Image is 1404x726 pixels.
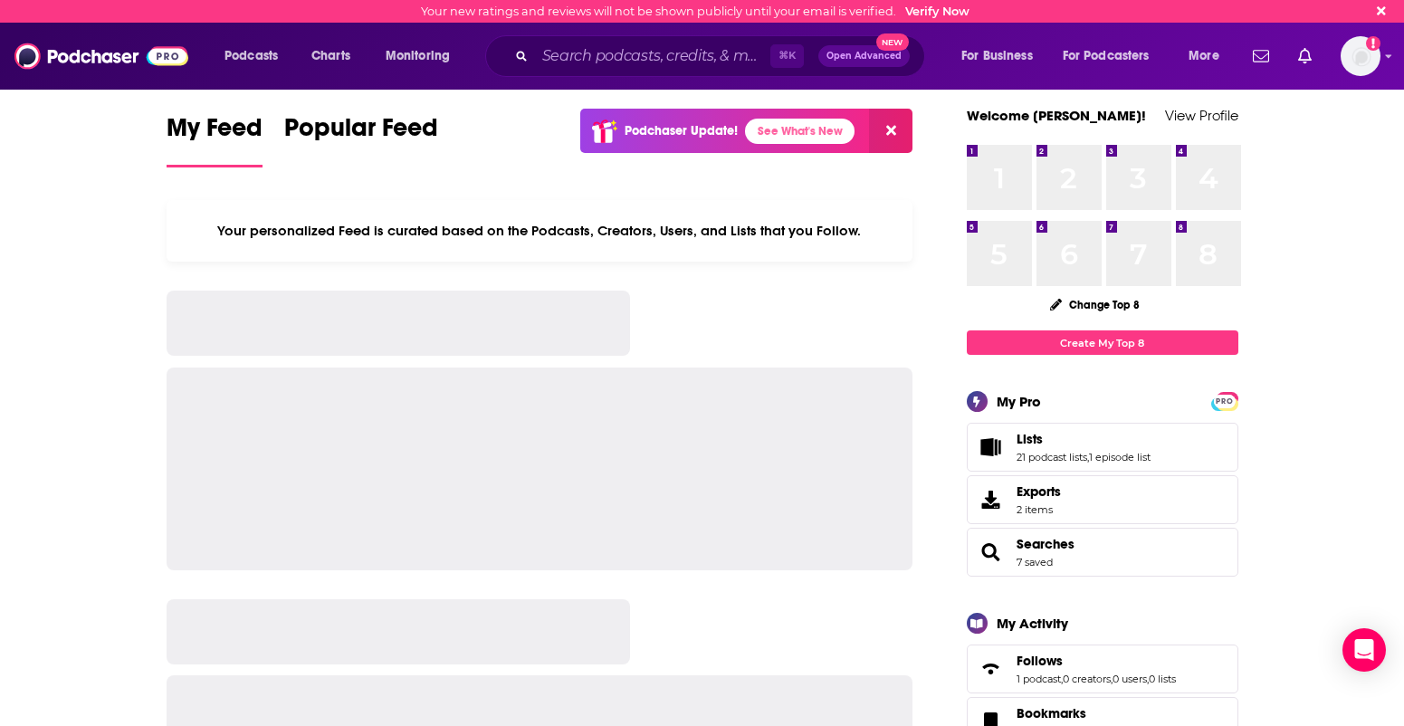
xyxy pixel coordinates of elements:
[997,393,1041,410] div: My Pro
[1017,653,1063,669] span: Follows
[1017,536,1074,552] a: Searches
[625,123,738,139] p: Podchaser Update!
[1342,628,1386,672] div: Open Intercom Messenger
[826,52,902,61] span: Open Advanced
[1017,705,1086,721] span: Bookmarks
[967,645,1238,693] span: Follows
[1246,41,1276,72] a: Show notifications dropdown
[1051,42,1176,71] button: open menu
[770,44,804,68] span: ⌘ K
[1017,451,1087,463] a: 21 podcast lists
[1111,673,1113,685] span: ,
[502,35,942,77] div: Search podcasts, credits, & more...
[949,42,1055,71] button: open menu
[1017,653,1176,669] a: Follows
[284,112,438,167] a: Popular Feed
[284,112,438,154] span: Popular Feed
[1063,43,1150,69] span: For Podcasters
[1366,36,1380,51] svg: Email not verified
[1113,673,1147,685] a: 0 users
[167,112,263,154] span: My Feed
[1017,483,1061,500] span: Exports
[967,475,1238,524] a: Exports
[1017,673,1061,685] a: 1 podcast
[1189,43,1219,69] span: More
[997,615,1068,632] div: My Activity
[1017,431,1043,447] span: Lists
[1017,503,1061,516] span: 2 items
[1176,42,1242,71] button: open menu
[300,42,361,71] a: Charts
[311,43,350,69] span: Charts
[1061,673,1063,685] span: ,
[1063,673,1111,685] a: 0 creators
[167,200,913,262] div: Your personalized Feed is curated based on the Podcasts, Creators, Users, and Lists that you Follow.
[1017,705,1122,721] a: Bookmarks
[967,330,1238,355] a: Create My Top 8
[973,656,1009,682] a: Follows
[386,43,450,69] span: Monitoring
[1149,673,1176,685] a: 0 lists
[967,423,1238,472] span: Lists
[818,45,910,67] button: Open AdvancedNew
[1341,36,1380,76] button: Show profile menu
[961,43,1033,69] span: For Business
[1165,107,1238,124] a: View Profile
[1214,395,1236,408] span: PRO
[1087,451,1089,463] span: ,
[1089,451,1151,463] a: 1 episode list
[224,43,278,69] span: Podcasts
[745,119,855,144] a: See What's New
[14,39,188,73] img: Podchaser - Follow, Share and Rate Podcasts
[1291,41,1319,72] a: Show notifications dropdown
[973,487,1009,512] span: Exports
[212,42,301,71] button: open menu
[1039,293,1151,316] button: Change Top 8
[1147,673,1149,685] span: ,
[373,42,473,71] button: open menu
[421,5,969,18] div: Your new ratings and reviews will not be shown publicly until your email is verified.
[876,33,909,51] span: New
[967,528,1238,577] span: Searches
[1341,36,1380,76] span: Logged in as dresnic
[1341,36,1380,76] img: User Profile
[1017,556,1053,568] a: 7 saved
[905,5,969,18] a: Verify Now
[1017,431,1151,447] a: Lists
[167,112,263,167] a: My Feed
[973,435,1009,460] a: Lists
[1214,394,1236,407] a: PRO
[535,42,770,71] input: Search podcasts, credits, & more...
[973,540,1009,565] a: Searches
[967,107,1146,124] a: Welcome [PERSON_NAME]!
